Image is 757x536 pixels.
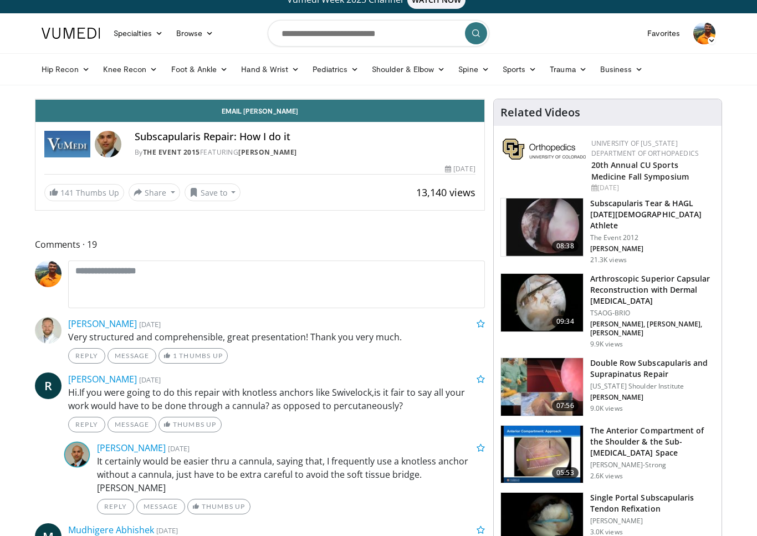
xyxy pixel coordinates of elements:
[590,358,715,380] h3: Double Row Subscapularis and Suprapinatus Repair
[107,22,170,44] a: Specialties
[158,417,221,432] a: Thumbs Up
[591,160,689,182] a: 20th Annual CU Sports Medicine Fall Symposium
[136,499,185,514] a: Message
[170,22,221,44] a: Browse
[173,351,177,360] span: 1
[590,393,715,402] p: [PERSON_NAME]
[590,472,623,481] p: 2.6K views
[496,58,544,80] a: Sports
[68,373,137,385] a: [PERSON_NAME]
[590,244,715,253] p: [PERSON_NAME]
[35,99,484,100] video-js: Video Player
[97,455,485,494] p: It certainly would be easier thru a cannula, saying that, I frequently use a knotless anchor with...
[42,28,100,39] img: VuMedi Logo
[64,441,90,468] img: Avatar
[68,524,154,536] a: Mudhigere Abhishek
[156,525,178,535] small: [DATE]
[445,164,475,174] div: [DATE]
[168,443,190,453] small: [DATE]
[165,58,235,80] a: Foot & Ankle
[590,382,715,391] p: [US_STATE] Shoulder Institute
[590,198,715,231] h3: Subscapularis Tear & HAGL [DATE][DEMOGRAPHIC_DATA] Athlete
[68,417,105,432] a: Reply
[552,316,579,327] span: 09:34
[35,58,96,80] a: Hip Recon
[185,183,241,201] button: Save to
[44,131,90,157] img: The Event 2015
[97,442,166,454] a: [PERSON_NAME]
[501,426,583,483] img: e9b26554-025f-4a80-b077-1c2bb5c668f7.150x105_q85_crop-smart_upscale.jpg
[416,186,475,199] span: 13,140 views
[158,348,228,364] a: 1 Thumbs Up
[591,139,699,158] a: University of [US_STATE] Department of Orthopaedics
[590,309,715,318] p: TSAOG-BRIO
[139,375,161,385] small: [DATE]
[590,340,623,349] p: 9.9K views
[108,348,156,364] a: Message
[503,139,586,160] img: 355603a8-37da-49b6-856f-e00d7e9307d3.png.150x105_q85_autocrop_double_scale_upscale_version-0.2.png
[590,320,715,338] p: [PERSON_NAME], [PERSON_NAME], [PERSON_NAME]
[365,58,452,80] a: Shoulder & Elbow
[238,147,297,157] a: [PERSON_NAME]
[95,131,121,157] img: Avatar
[552,467,579,478] span: 05:53
[501,358,583,416] img: heCDP4pTuni5z6vX4xMDoxOjA4MTsiGN.150x105_q85_crop-smart_upscale.jpg
[35,317,62,344] img: Avatar
[500,425,715,484] a: 05:53 The Anterior Compartment of the Shoulder & the Sub-[MEDICAL_DATA] Space [PERSON_NAME]-Stron...
[590,273,715,307] h3: Arthroscopic Superior Capsular Reconstruction with Dermal [MEDICAL_DATA]
[590,425,715,458] h3: The Anterior Compartment of the Shoulder & the Sub-[MEDICAL_DATA] Space
[500,273,715,349] a: 09:34 Arthroscopic Superior Capsular Reconstruction with Dermal [MEDICAL_DATA] TSAOG-BRIO [PERSON...
[500,358,715,416] a: 07:56 Double Row Subscapularis and Suprapinatus Repair [US_STATE] Shoulder Institute [PERSON_NAME...
[135,131,475,143] h4: Subscapularis Repair: How I do it
[501,198,583,256] img: 5SPjETdNCPS-ZANX4xMDoxOjB1O8AjAz_2.150x105_q85_crop-smart_upscale.jpg
[44,184,124,201] a: 141 Thumbs Up
[590,461,715,469] p: [PERSON_NAME]-Strong
[35,261,62,287] img: Avatar
[68,330,485,344] p: Very structured and comprehensible, great presentation! Thank you very much.
[594,58,650,80] a: Business
[96,58,165,80] a: Knee Recon
[590,404,623,413] p: 9.0K views
[97,499,134,514] a: Reply
[35,372,62,399] a: R
[234,58,306,80] a: Hand & Wrist
[306,58,365,80] a: Pediatrics
[590,256,627,264] p: 21.3K views
[129,183,180,201] button: Share
[135,147,475,157] div: By FEATURING
[143,147,200,157] a: The Event 2015
[35,100,484,122] a: Email [PERSON_NAME]
[543,58,594,80] a: Trauma
[35,237,485,252] span: Comments 19
[68,386,485,412] p: Hi.If you were going to do this repair with knotless anchors like Swivelock,is it fair to say all...
[68,318,137,330] a: [PERSON_NAME]
[591,183,713,193] div: [DATE]
[452,58,495,80] a: Spine
[590,233,715,242] p: The Event 2012
[552,241,579,252] span: 08:38
[139,319,161,329] small: [DATE]
[590,492,715,514] h3: Single Portal Subscapularis Tendon Refixation
[590,517,715,525] p: [PERSON_NAME]
[641,22,687,44] a: Favorites
[60,187,74,198] span: 141
[108,417,156,432] a: Message
[268,20,489,47] input: Search topics, interventions
[500,198,715,264] a: 08:38 Subscapularis Tear & HAGL [DATE][DEMOGRAPHIC_DATA] Athlete The Event 2012 [PERSON_NAME] 21....
[552,400,579,411] span: 07:56
[693,22,715,44] img: Avatar
[187,499,250,514] a: Thumbs Up
[68,348,105,364] a: Reply
[501,274,583,331] img: 219ac9ff-f892-4df5-b305-ed39058cc677.150x105_q85_crop-smart_upscale.jpg
[500,106,580,119] h4: Related Videos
